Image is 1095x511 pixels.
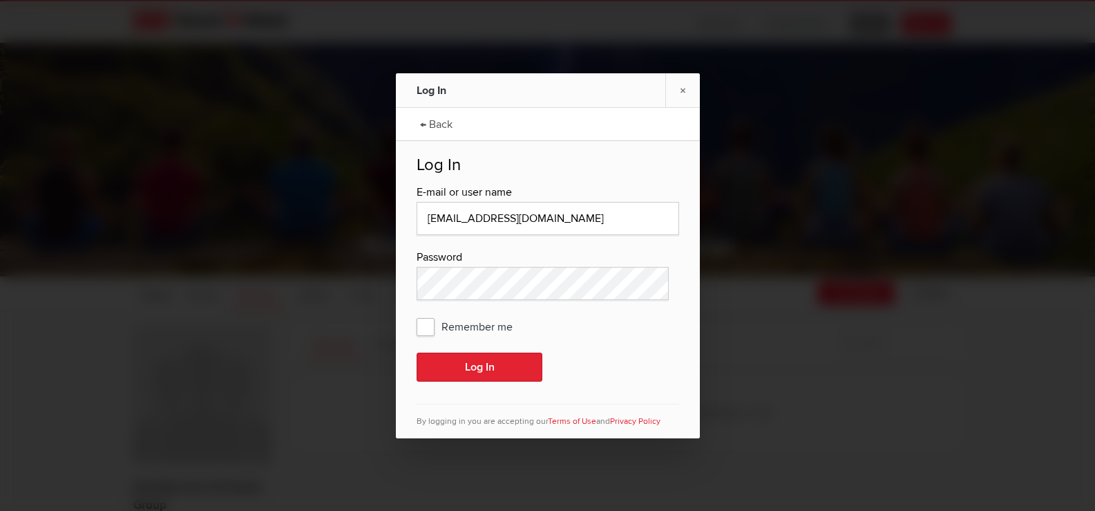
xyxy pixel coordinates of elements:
[665,73,700,107] a: ×
[417,155,679,184] h2: Log In
[417,202,679,235] input: Email@address.com
[417,184,679,202] div: E-mail or user name
[417,404,679,428] div: By logging in you are accepting our and
[548,416,596,427] a: Terms of Use
[417,353,542,382] button: Log In
[417,314,526,339] span: Remember me
[417,73,569,108] div: Log In
[417,249,679,267] div: Password
[610,416,660,427] a: Privacy Policy
[413,106,459,140] a: ← Back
